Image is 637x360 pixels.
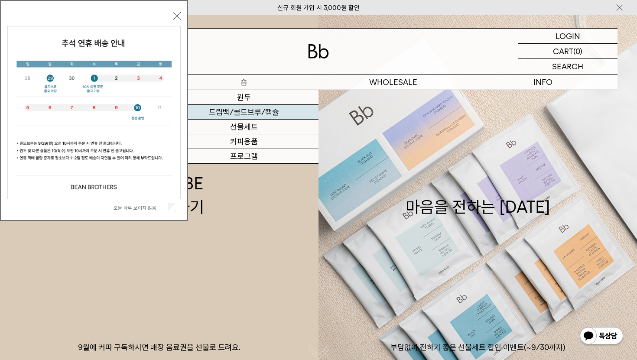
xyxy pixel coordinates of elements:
[556,29,580,43] p: LOGIN
[169,90,318,105] a: 원두
[169,134,318,149] a: 커피용품
[468,75,617,90] p: INFO
[173,12,181,20] button: 닫기
[406,172,550,218] div: 마음을 전하는 [DATE]
[552,59,583,74] p: SEARCH
[573,44,582,58] p: (0)
[114,205,166,211] label: 오늘 하루 보이지 않음
[553,44,573,58] p: CART
[308,44,329,58] img: 로고
[518,44,617,59] a: CART (0)
[169,105,318,120] a: 드립백/콜드브루/캡슐
[277,4,360,12] a: 신규 회원 가입 시 3,000원 할인
[169,75,318,90] a: 숍
[318,75,468,90] p: WHOLESALE
[579,326,624,347] img: 카카오톡 채널 1:1 채팅 버튼
[8,26,180,199] img: 5e4d662c6b1424087153c0055ceb1a13_140731.jpg
[169,120,318,134] a: 선물세트
[169,149,318,164] a: 프로그램
[518,29,617,44] a: LOGIN
[318,342,637,353] p: 부담없이 전하기 좋은 선물세트 할인 이벤트(~9/30까지)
